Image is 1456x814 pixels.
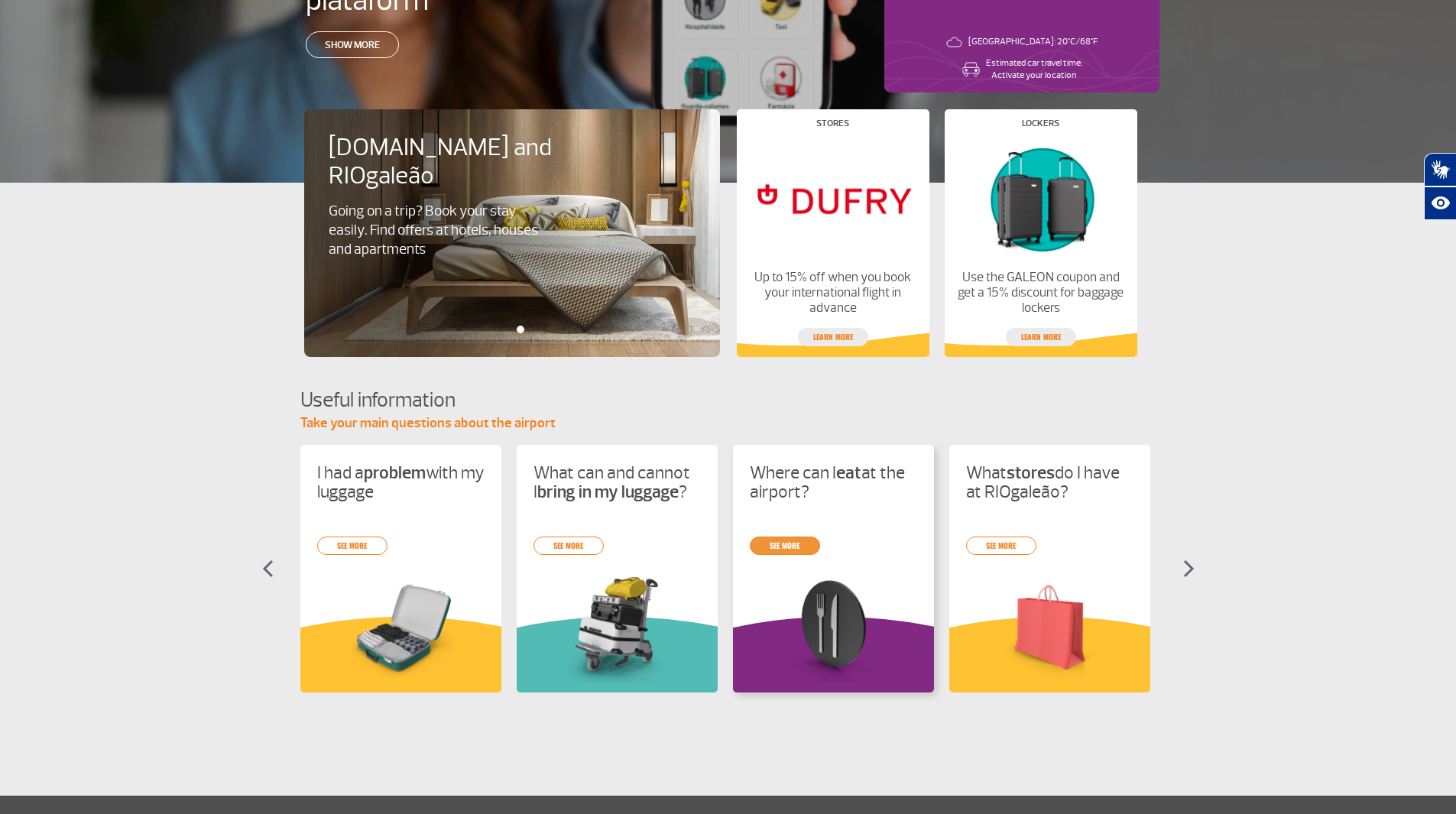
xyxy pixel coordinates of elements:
img: problema-bagagem.png [317,573,485,683]
p: Where can I at the airport? [750,463,917,501]
a: Show more [306,31,399,58]
a: see more [966,537,1036,555]
div: Plugin de acessibilidade da Hand Talk. [1424,153,1456,220]
p: I had a with my luggage [317,463,485,501]
button: Abrir recursos assistivos. [1424,186,1456,220]
p: Take your main questions about the airport [300,414,1156,433]
a: [DOMAIN_NAME] and RIOgaleãoGoing on a trip? Book your stay easily. Find offers at hotels, houses ... [329,134,696,259]
a: see more [750,537,820,555]
img: verdeInformacoesUteis.svg [517,617,718,692]
img: card%20informa%C3%A7%C3%B5es%208.png [750,573,917,683]
strong: stores [1007,462,1055,484]
a: see more [533,537,604,555]
p: What can and cannot I ? [533,463,701,501]
p: [GEOGRAPHIC_DATA]: 20°C/68°F [968,36,1098,48]
h4: Stores [816,119,849,128]
a: Learn more [1006,328,1076,346]
p: Use the GALEON coupon and get a 15% discount for baggage lockers [957,270,1124,316]
button: Abrir tradutor de língua de sinais. [1424,153,1456,186]
a: Learn more [798,328,868,346]
p: What do I have at RIOgaleão? [966,463,1133,501]
strong: problem [364,462,426,484]
p: Estimated car travel time: Activate your location [986,57,1082,82]
p: Up to 15% off when you book your international flight in advance [749,270,916,316]
img: seta-direita [1183,559,1195,578]
h4: Lockers [1022,119,1059,128]
img: card%20informa%C3%A7%C3%B5es%206.png [966,573,1133,683]
h4: Useful information [300,386,1156,414]
img: card%20informa%C3%A7%C3%B5es%201.png [533,573,701,683]
img: Stores [749,140,916,258]
img: amareloInformacoesUteis.svg [949,617,1150,692]
strong: eat [836,462,861,484]
img: Lockers [957,140,1124,258]
img: amareloInformacoesUteis.svg [300,617,501,692]
h4: [DOMAIN_NAME] and RIOgaleão [329,134,572,190]
p: Going on a trip? Book your stay easily. Find offers at hotels, houses and apartments [329,202,546,259]
a: see more [317,537,388,555]
strong: bring in my luggage [537,481,679,503]
img: seta-esquerda [262,559,274,578]
img: roxoInformacoesUteis.svg [733,617,934,692]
